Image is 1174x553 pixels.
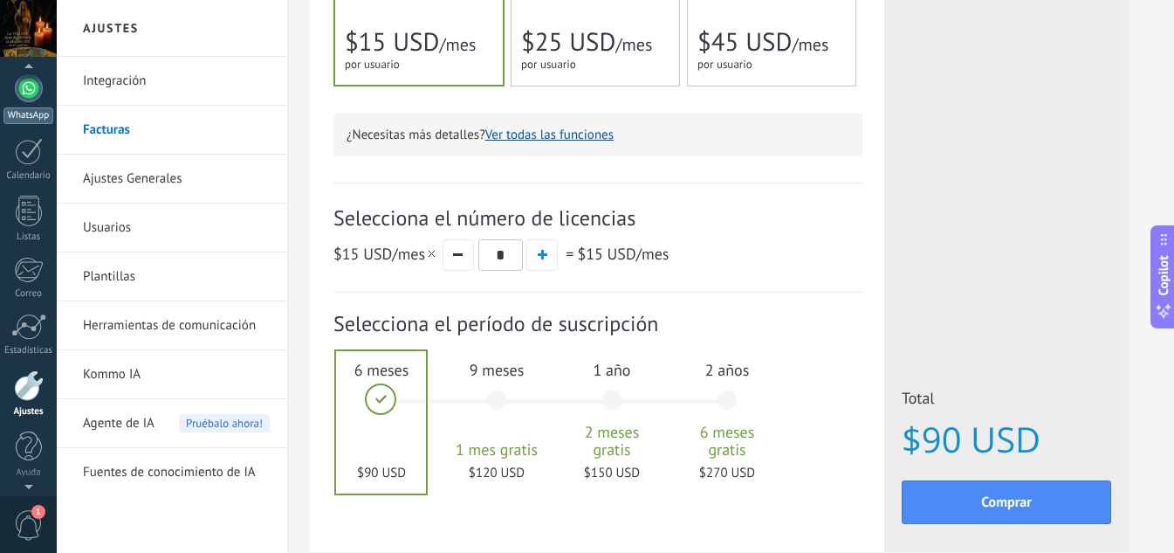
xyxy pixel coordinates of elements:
span: 6 meses [334,360,429,380]
a: Plantillas [83,252,270,301]
a: Herramientas de comunicación [83,301,270,350]
span: $90 USD [334,465,429,481]
span: 2 años [680,360,774,380]
span: Agente de IA [83,399,154,448]
div: WhatsApp [3,107,53,124]
button: Ver todas las funciones [485,127,614,143]
span: /mes [439,33,476,56]
div: Ajustes [3,406,54,418]
span: por usuario [345,57,400,72]
span: /mes [577,244,669,264]
li: Herramientas de comunicación [57,301,287,350]
span: 6 meses gratis [680,424,774,459]
li: Agente de IA [57,399,287,448]
a: Agente de IA Pruébalo ahora! [83,399,270,448]
span: Total [902,388,1111,413]
span: $15 USD [345,25,439,59]
li: Integración [57,57,287,106]
span: 2 meses gratis [565,424,659,459]
div: Calendario [3,170,54,182]
span: Selecciona el período de suscripción [333,310,862,337]
span: 9 meses [450,360,544,380]
a: Usuarios [83,204,270,252]
div: Correo [3,288,54,300]
li: Usuarios [57,204,287,252]
div: Listas [3,232,54,243]
span: /mes [792,33,828,56]
span: por usuario [697,57,752,72]
a: Fuentes de conocimiento de IA [83,448,270,497]
span: /mes [615,33,652,56]
button: Comprar [902,480,1111,524]
span: $90 USD [902,420,1111,459]
span: /mes [333,244,438,264]
div: Estadísticas [3,345,54,356]
span: Selecciona el número de licencias [333,204,862,232]
span: 1 año [565,360,659,380]
li: Plantillas [57,252,287,301]
li: Ajustes Generales [57,155,287,204]
span: $120 USD [450,465,544,481]
span: $25 USD [521,25,615,59]
span: por usuario [521,57,576,72]
li: Fuentes de conocimiento de IA [57,448,287,496]
li: Facturas [57,106,287,155]
a: Integración [83,57,270,106]
span: 1 mes gratis [450,441,544,459]
span: $15 USD [333,244,392,264]
a: Ajustes Generales [83,155,270,204]
span: $15 USD [577,244,635,264]
span: Comprar [981,496,1032,508]
span: = [566,244,573,264]
span: Pruébalo ahora! [179,414,270,432]
li: Kommo IA [57,350,287,399]
a: Kommo IA [83,350,270,399]
p: ¿Necesitas más detalles? [347,127,849,143]
span: $150 USD [565,465,659,481]
span: $45 USD [697,25,792,59]
a: Facturas [83,106,270,155]
span: 1 [31,505,45,519]
span: Copilot [1155,255,1172,295]
div: Ayuda [3,467,54,479]
span: $270 USD [680,465,774,481]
